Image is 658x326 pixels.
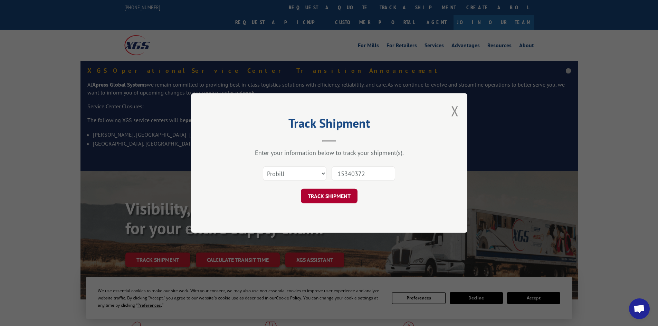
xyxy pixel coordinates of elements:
button: Close modal [451,102,459,120]
div: Enter your information below to track your shipment(s). [226,149,433,157]
button: TRACK SHIPMENT [301,189,357,203]
input: Number(s) [332,166,395,181]
a: Open chat [629,298,650,319]
h2: Track Shipment [226,118,433,131]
